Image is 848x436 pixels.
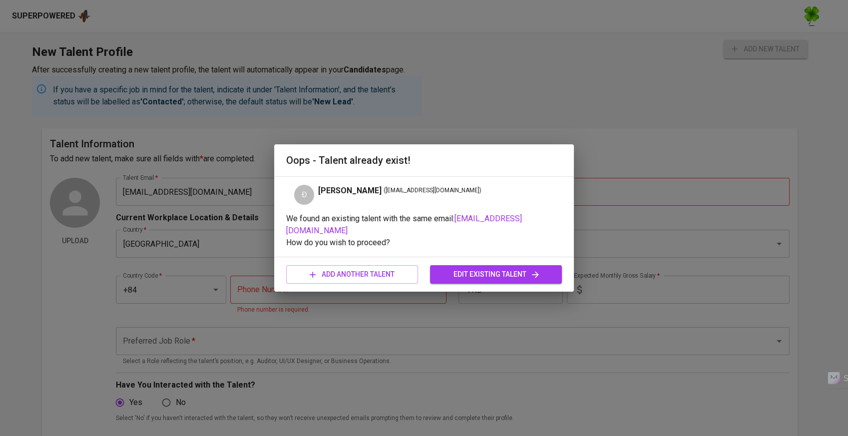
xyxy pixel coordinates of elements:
[286,265,418,284] button: add another talent
[286,152,562,168] h2: Oops - Talent already exist!
[286,213,562,237] p: We found an existing talent with the same email:
[384,186,481,196] span: ( [EMAIL_ADDRESS][DOMAIN_NAME] )
[294,268,410,281] span: add another talent
[318,185,382,197] span: [PERSON_NAME]
[438,268,554,281] span: edit existing talent
[294,185,314,205] div: Đ
[430,265,562,284] button: edit existing talent
[286,237,562,249] p: How do you wish to proceed?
